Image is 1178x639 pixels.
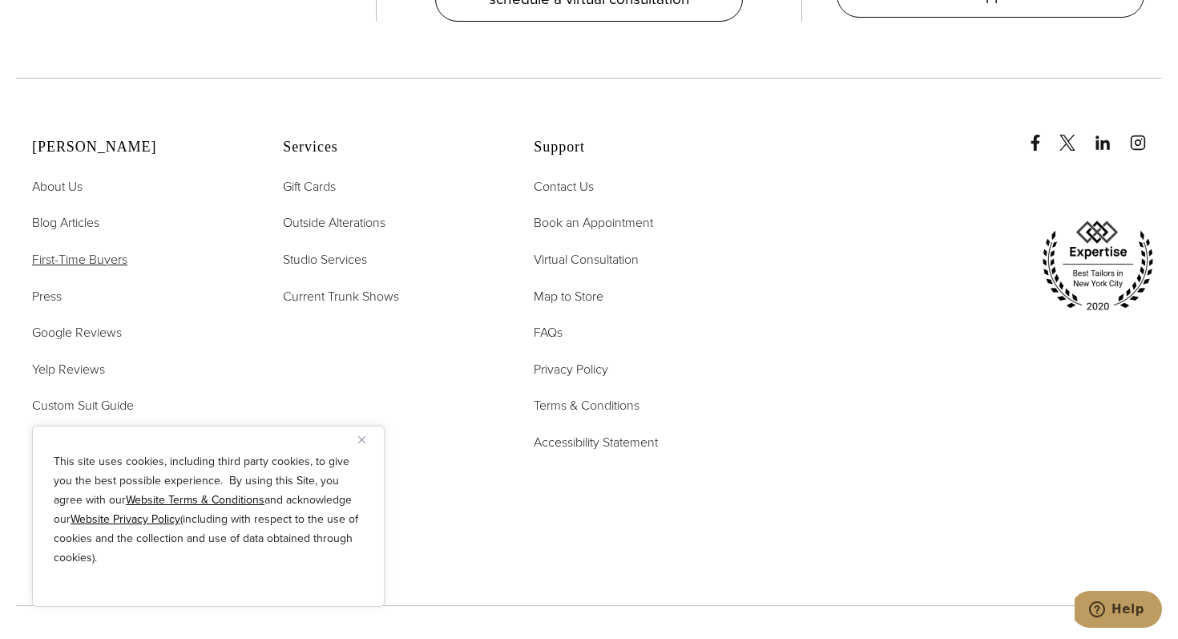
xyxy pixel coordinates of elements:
[534,322,563,343] a: FAQs
[1034,215,1162,317] img: expertise, best tailors in new york city 2020
[534,396,639,415] span: Terms & Conditions
[283,213,385,232] span: Outside Alterations
[1095,119,1127,151] a: linkedin
[534,432,658,453] a: Accessibility Statement
[283,250,367,269] span: Studio Services
[32,177,83,196] span: About Us
[534,176,594,197] a: Contact Us
[1059,119,1091,151] a: x/twitter
[283,176,494,306] nav: Services Footer Nav
[32,287,62,305] span: Press
[534,213,653,232] span: Book an Appointment
[534,323,563,342] span: FAQs
[32,322,122,343] a: Google Reviews
[32,286,62,307] a: Press
[71,511,180,528] a: Website Privacy Policy
[534,359,608,380] a: Privacy Policy
[534,287,603,305] span: Map to Store
[534,176,744,453] nav: Support Footer Nav
[283,176,336,197] a: Gift Cards
[32,250,127,269] span: First-Time Buyers
[32,176,243,416] nav: Alan David Footer Nav
[283,177,336,196] span: Gift Cards
[1027,119,1056,151] a: Facebook
[1130,119,1162,151] a: instagram
[32,249,127,270] a: First-Time Buyers
[534,360,608,378] span: Privacy Policy
[32,360,105,378] span: Yelp Reviews
[283,286,399,307] a: Current Trunk Shows
[534,249,639,270] a: Virtual Consultation
[534,286,603,307] a: Map to Store
[32,176,83,197] a: About Us
[32,213,99,232] span: Blog Articles
[32,395,134,416] a: Custom Suit Guide
[534,139,744,156] h2: Support
[283,287,399,305] span: Current Trunk Shows
[534,395,639,416] a: Terms & Conditions
[32,212,99,233] a: Blog Articles
[126,491,264,508] a: Website Terms & Conditions
[1075,591,1162,631] iframe: Opens a widget where you can chat to one of our agents
[32,323,122,342] span: Google Reviews
[534,177,594,196] span: Contact Us
[283,139,494,156] h2: Services
[32,139,243,156] h2: [PERSON_NAME]
[534,212,653,233] a: Book an Appointment
[358,430,377,449] button: Close
[358,436,365,443] img: Close
[32,359,105,380] a: Yelp Reviews
[32,396,134,415] span: Custom Suit Guide
[534,433,658,451] span: Accessibility Statement
[283,249,367,270] a: Studio Services
[534,250,639,269] span: Virtual Consultation
[283,212,385,233] a: Outside Alterations
[54,452,363,568] p: This site uses cookies, including third party cookies, to give you the best possible experience. ...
